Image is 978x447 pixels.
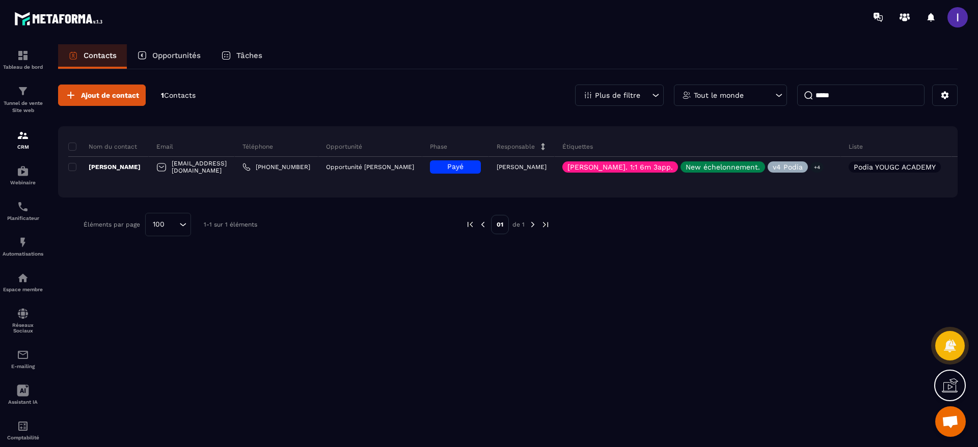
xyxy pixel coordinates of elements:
p: Étiquettes [562,143,593,151]
span: Ajout de contact [81,90,139,100]
p: Tâches [236,51,262,60]
p: Plus de filtre [595,92,640,99]
img: prev [466,220,475,229]
p: Assistant IA [3,399,43,405]
p: Éléments par page [84,221,140,228]
a: emailemailE-mailing [3,341,43,377]
img: next [541,220,550,229]
a: schedulerschedulerPlanificateur [3,193,43,229]
span: 100 [149,219,168,230]
p: Email [156,143,173,151]
div: Search for option [145,213,191,236]
img: automations [17,272,29,284]
p: 1-1 sur 1 éléments [204,221,257,228]
p: 1 [161,91,196,100]
p: Tableau de bord [3,64,43,70]
p: de 1 [512,220,525,229]
p: [PERSON_NAME]. 1:1 6m 3app. [567,163,673,171]
a: automationsautomationsEspace membre [3,264,43,300]
p: CRM [3,144,43,150]
a: Tâches [211,44,273,69]
p: Liste [849,143,863,151]
a: Opportunités [127,44,211,69]
p: Nom du contact [68,143,137,151]
p: Espace membre [3,287,43,292]
p: E-mailing [3,364,43,369]
input: Search for option [168,219,177,230]
p: New échelonnement. [686,163,760,171]
img: formation [17,129,29,142]
a: formationformationCRM [3,122,43,157]
p: Opportunité [PERSON_NAME] [326,163,414,171]
a: automationsautomationsWebinaire [3,157,43,193]
img: accountant [17,420,29,432]
p: [PERSON_NAME] [497,163,547,171]
p: Webinaire [3,180,43,185]
p: Réseaux Sociaux [3,322,43,333]
a: formationformationTableau de bord [3,42,43,77]
a: automationsautomationsAutomatisations [3,229,43,264]
img: automations [17,236,29,248]
a: [PHONE_NUMBER] [242,163,310,171]
a: Contacts [58,44,127,69]
p: +4 [810,162,824,173]
p: Tout le monde [694,92,744,99]
p: Planificateur [3,215,43,221]
p: Automatisations [3,251,43,257]
button: Ajout de contact [58,85,146,106]
p: Tunnel de vente Site web [3,100,43,114]
a: Assistant IA [3,377,43,412]
img: scheduler [17,201,29,213]
p: Phase [430,143,447,151]
div: Ouvrir le chat [935,406,966,437]
p: Opportunités [152,51,201,60]
p: Podia YOUGC ACADEMY [854,163,936,171]
img: automations [17,165,29,177]
img: email [17,349,29,361]
span: Contacts [164,91,196,99]
p: Opportunité [326,143,362,151]
img: next [528,220,537,229]
p: [PERSON_NAME] [68,163,141,171]
img: formation [17,85,29,97]
img: logo [14,9,106,28]
a: formationformationTunnel de vente Site web [3,77,43,122]
img: formation [17,49,29,62]
a: social-networksocial-networkRéseaux Sociaux [3,300,43,341]
img: prev [478,220,487,229]
p: Comptabilité [3,435,43,440]
p: Contacts [84,51,117,60]
p: v4 Podia [773,163,803,171]
span: Payé [447,162,464,171]
p: 01 [491,215,509,234]
p: Responsable [497,143,535,151]
p: Téléphone [242,143,273,151]
img: social-network [17,308,29,320]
